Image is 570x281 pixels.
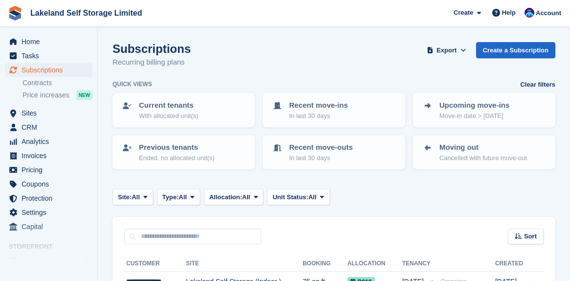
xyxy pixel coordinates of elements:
[273,192,308,202] span: Unit Status:
[113,80,152,89] h6: Quick views
[5,206,92,219] a: menu
[132,192,140,202] span: All
[520,80,555,90] a: Clear filters
[118,192,132,202] span: Site:
[81,255,92,267] a: Preview store
[186,256,302,272] th: Site
[114,136,254,168] a: Previous tenants Ended, no allocated unit(s)
[113,189,153,205] button: Site: All
[23,91,69,100] span: Price increases
[536,8,561,18] span: Account
[289,100,348,111] p: Recent move-ins
[402,256,436,272] th: Tenancy
[5,135,92,148] a: menu
[347,256,402,272] th: Allocation
[289,111,348,121] p: In last 30 days
[524,232,537,241] span: Sort
[5,35,92,48] a: menu
[5,106,92,120] a: menu
[439,153,527,163] p: Cancelled with future move-out
[139,153,215,163] p: Ended, no allocated unit(s)
[76,90,92,100] div: NEW
[157,189,200,205] button: Type: All
[139,100,198,111] p: Current tenants
[5,63,92,77] a: menu
[5,163,92,177] a: menu
[5,191,92,205] a: menu
[22,63,80,77] span: Subscriptions
[139,142,215,153] p: Previous tenants
[114,94,254,126] a: Current tenants With allocated unit(s)
[414,136,554,168] a: Moving out Cancelled with future move-out
[204,189,264,205] button: Allocation: All
[209,192,242,202] span: Allocation:
[9,242,97,252] span: Storefront
[22,120,80,134] span: CRM
[425,42,468,58] button: Export
[439,100,509,111] p: Upcoming move-ins
[22,254,80,268] span: Booking Portal
[264,136,404,168] a: Recent move-outs In last 30 days
[439,142,527,153] p: Moving out
[5,254,92,268] a: menu
[439,111,509,121] p: Move-in date > [DATE]
[308,192,317,202] span: All
[5,149,92,163] a: menu
[22,177,80,191] span: Coupons
[454,8,473,18] span: Create
[8,6,23,21] img: stora-icon-8386f47178a22dfd0bd8f6a31ec36ba5ce8667c1dd55bd0f319d3a0aa187defe.svg
[162,192,179,202] span: Type:
[23,90,92,100] a: Price increases NEW
[5,49,92,63] a: menu
[264,94,404,126] a: Recent move-ins In last 30 days
[22,149,80,163] span: Invoices
[302,256,347,272] th: Booking
[289,142,353,153] p: Recent move-outs
[524,8,534,18] img: David Dickson
[124,256,186,272] th: Customer
[179,192,187,202] span: All
[436,46,456,55] span: Export
[22,35,80,48] span: Home
[113,42,191,55] h1: Subscriptions
[414,94,554,126] a: Upcoming move-ins Move-in date > [DATE]
[5,177,92,191] a: menu
[22,206,80,219] span: Settings
[502,8,516,18] span: Help
[267,189,329,205] button: Unit Status: All
[5,220,92,234] a: menu
[22,220,80,234] span: Capital
[26,5,146,21] a: Lakeland Self Storage Limited
[22,49,80,63] span: Tasks
[242,192,251,202] span: All
[5,120,92,134] a: menu
[22,135,80,148] span: Analytics
[495,256,523,272] th: Created
[22,191,80,205] span: Protection
[113,57,191,68] p: Recurring billing plans
[23,78,92,88] a: Contracts
[476,42,555,58] a: Create a Subscription
[22,106,80,120] span: Sites
[22,163,80,177] span: Pricing
[139,111,198,121] p: With allocated unit(s)
[289,153,353,163] p: In last 30 days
